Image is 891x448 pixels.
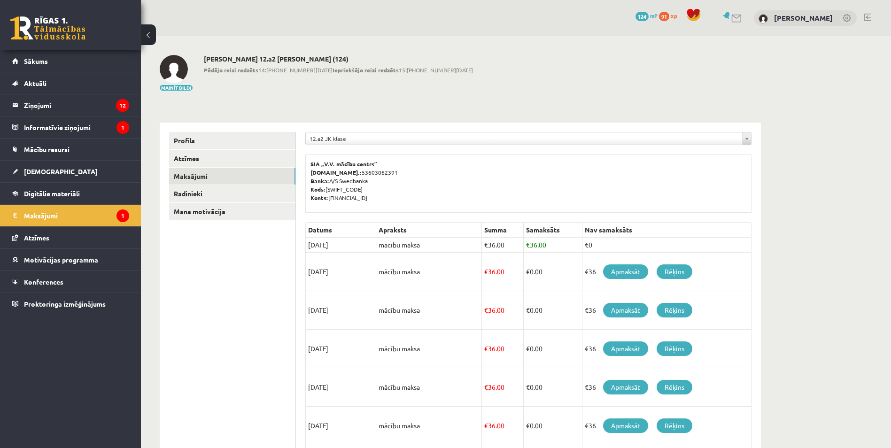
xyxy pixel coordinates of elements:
span: Sākums [24,57,48,65]
span: Proktoringa izmēģinājums [24,300,106,308]
td: 0.00 [523,368,582,407]
span: € [526,344,530,353]
span: € [484,421,488,430]
span: € [484,344,488,353]
legend: Maksājumi [24,205,129,226]
td: mācību maksa [376,368,482,407]
a: Ziņojumi12 [12,94,129,116]
a: Konferences [12,271,129,293]
td: 36.00 [482,330,524,368]
a: Aktuāli [12,72,129,94]
td: [DATE] [306,253,376,291]
td: €36 [582,368,751,407]
td: €36 [582,330,751,368]
td: €36 [582,291,751,330]
a: Radinieki [169,185,295,202]
a: Rīgas 1. Tālmācības vidusskola [10,16,85,40]
a: 124 mP [635,12,658,19]
b: SIA „V.V. mācību centrs” [310,160,378,168]
span: 124 [635,12,649,21]
b: Pēdējo reizi redzēts [204,66,258,74]
a: 12.a2 JK klase [306,132,751,145]
a: Apmaksāt [603,418,648,433]
td: [DATE] [306,291,376,330]
a: Apmaksāt [603,341,648,356]
span: € [526,267,530,276]
td: [DATE] [306,330,376,368]
td: mācību maksa [376,253,482,291]
a: Proktoringa izmēģinājums [12,293,129,315]
legend: Informatīvie ziņojumi [24,116,129,138]
b: [DOMAIN_NAME].: [310,169,362,176]
span: Mācību resursi [24,145,70,154]
a: Motivācijas programma [12,249,129,270]
a: Rēķins [657,341,692,356]
a: Apmaksāt [603,264,648,279]
td: [DATE] [306,407,376,445]
td: €0 [582,238,751,253]
h2: [PERSON_NAME] 12.a2 [PERSON_NAME] (124) [204,55,473,63]
span: [DEMOGRAPHIC_DATA] [24,167,98,176]
th: Samaksāts [523,223,582,238]
a: Atzīmes [12,227,129,248]
td: [DATE] [306,368,376,407]
span: € [526,383,530,391]
img: Rihards Ross [759,14,768,23]
a: 91 xp [659,12,682,19]
a: Rēķins [657,418,692,433]
a: Mācību resursi [12,139,129,160]
span: € [484,267,488,276]
img: Rihards Ross [160,55,188,83]
td: mācību maksa [376,407,482,445]
a: Apmaksāt [603,380,648,394]
td: 36.00 [482,253,524,291]
i: 1 [116,121,129,134]
a: Rēķins [657,303,692,317]
a: Rēķins [657,264,692,279]
span: xp [671,12,677,19]
a: [DEMOGRAPHIC_DATA] [12,161,129,182]
a: Apmaksāt [603,303,648,317]
span: Atzīmes [24,233,49,242]
span: Konferences [24,278,63,286]
a: Profils [169,132,295,149]
td: 36.00 [482,291,524,330]
th: Summa [482,223,524,238]
legend: Ziņojumi [24,94,129,116]
th: Nav samaksāts [582,223,751,238]
td: mācību maksa [376,330,482,368]
span: Digitālie materiāli [24,189,80,198]
a: Mana motivācija [169,203,295,220]
a: [PERSON_NAME] [774,13,833,23]
i: 1 [116,209,129,222]
b: Iepriekšējo reizi redzēts [333,66,399,74]
a: Sākums [12,50,129,72]
span: 14:[PHONE_NUMBER][DATE] 15:[PHONE_NUMBER][DATE] [204,66,473,74]
a: Informatīvie ziņojumi1 [12,116,129,138]
td: 36.00 [482,407,524,445]
span: 91 [659,12,669,21]
td: €36 [582,407,751,445]
b: Kods: [310,185,325,193]
td: 36.00 [482,368,524,407]
a: Digitālie materiāli [12,183,129,204]
i: 12 [116,99,129,112]
th: Datums [306,223,376,238]
td: 36.00 [523,238,582,253]
span: € [484,240,488,249]
a: Atzīmes [169,150,295,167]
button: Mainīt bildi [160,85,193,91]
td: 0.00 [523,291,582,330]
a: Maksājumi [169,168,295,185]
span: 12.a2 JK klase [310,132,739,145]
td: 0.00 [523,330,582,368]
span: Aktuāli [24,79,46,87]
b: Konts: [310,194,328,201]
p: 53603062391 A/S Swedbanka [SWIFT_CODE] [FINANCIAL_ID] [310,160,746,202]
span: Motivācijas programma [24,255,98,264]
td: €36 [582,253,751,291]
td: mācību maksa [376,238,482,253]
span: € [484,383,488,391]
span: € [484,306,488,314]
span: mP [650,12,658,19]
